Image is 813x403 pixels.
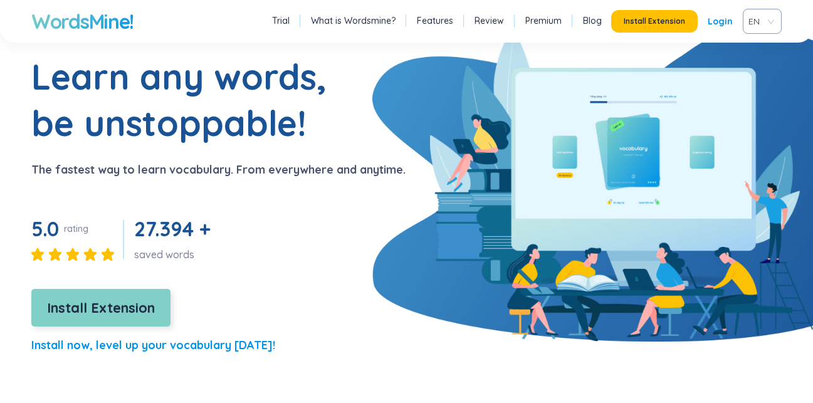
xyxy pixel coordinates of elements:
[611,10,698,33] button: Install Extension
[31,9,134,34] a: WordsMine!
[417,14,453,27] a: Features
[525,14,562,27] a: Premium
[64,222,88,235] div: rating
[475,14,504,27] a: Review
[31,53,345,146] h1: Learn any words, be unstoppable!
[31,337,275,354] p: Install now, level up your vocabulary [DATE]!
[47,297,155,319] span: Install Extension
[272,14,290,27] a: Trial
[134,216,210,241] span: 27.394 +
[708,10,733,33] a: Login
[624,16,685,26] span: Install Extension
[31,161,406,179] p: The fastest way to learn vocabulary. From everywhere and anytime.
[134,248,215,261] div: saved words
[311,14,396,27] a: What is Wordsmine?
[748,12,771,31] span: VIE
[583,14,602,27] a: Blog
[31,289,170,327] button: Install Extension
[31,303,170,315] a: Install Extension
[31,216,59,241] span: 5.0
